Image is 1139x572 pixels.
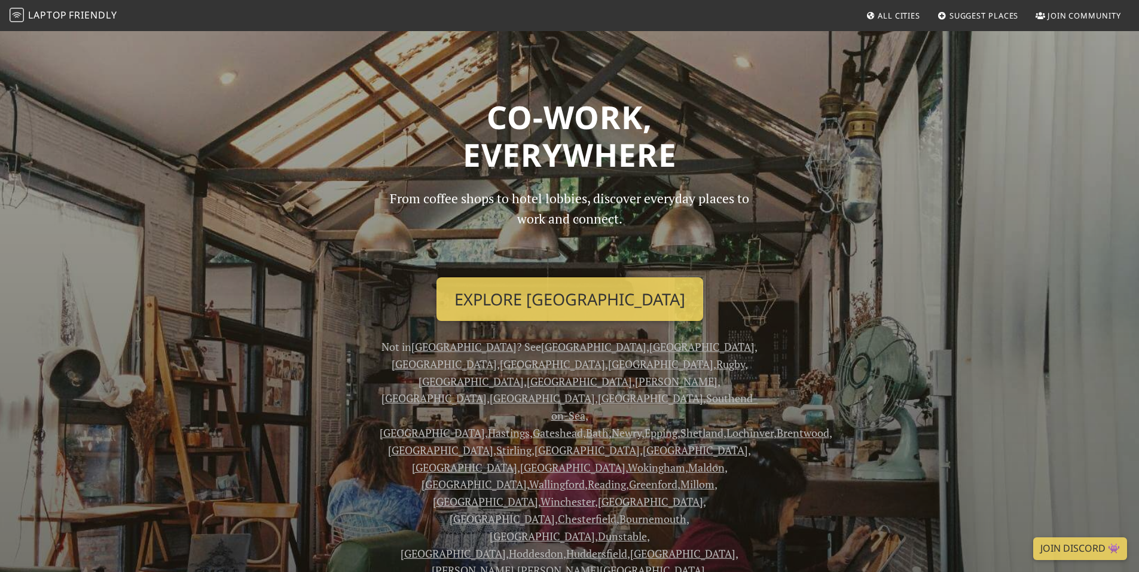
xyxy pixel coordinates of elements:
[533,426,583,440] a: Gateshead
[619,512,686,526] a: Bournemouth
[1033,537,1127,560] a: Join Discord 👾
[598,529,647,543] a: Dunstable
[401,546,506,561] a: [GEOGRAPHIC_DATA]
[529,477,585,491] a: Wallingford
[411,339,517,354] a: [GEOGRAPHIC_DATA]
[541,339,646,354] a: [GEOGRAPHIC_DATA]
[69,8,117,22] span: Friendly
[490,529,595,543] a: [GEOGRAPHIC_DATA]
[933,5,1024,26] a: Suggest Places
[433,494,538,509] a: [GEOGRAPHIC_DATA]
[412,460,517,475] a: [GEOGRAPHIC_DATA]
[541,494,595,509] a: Winchester
[635,374,717,389] a: [PERSON_NAME]
[598,494,703,509] a: [GEOGRAPHIC_DATA]
[586,426,609,440] a: Bath
[10,5,117,26] a: LaptopFriendly LaptopFriendly
[688,460,725,475] a: Maldon
[419,374,524,389] a: [GEOGRAPHIC_DATA]
[588,477,626,491] a: Reading
[535,443,640,457] a: [GEOGRAPHIC_DATA]
[680,426,723,440] a: Shetland
[1031,5,1126,26] a: Join Community
[630,546,735,561] a: [GEOGRAPHIC_DATA]
[861,5,925,26] a: All Cities
[612,426,642,440] a: Newry
[496,443,532,457] a: Stirling
[777,426,829,440] a: Brentwood
[1048,10,1121,21] span: Join Community
[527,374,632,389] a: [GEOGRAPHIC_DATA]
[392,357,497,371] a: [GEOGRAPHIC_DATA]
[949,10,1019,21] span: Suggest Places
[878,10,920,21] span: All Cities
[629,477,677,491] a: Greenford
[645,426,677,440] a: Epping
[680,477,714,491] a: Millom
[628,460,685,475] a: Wokingham
[500,357,605,371] a: [GEOGRAPHIC_DATA]
[436,277,703,322] a: Explore [GEOGRAPHIC_DATA]
[509,546,563,561] a: Hoddesdon
[490,391,595,405] a: [GEOGRAPHIC_DATA]
[608,357,713,371] a: [GEOGRAPHIC_DATA]
[643,443,748,457] a: [GEOGRAPHIC_DATA]
[388,443,493,457] a: [GEOGRAPHIC_DATA]
[598,391,703,405] a: [GEOGRAPHIC_DATA]
[726,426,774,440] a: Lochinver
[649,339,755,354] a: [GEOGRAPHIC_DATA]
[558,512,616,526] a: Chesterfield
[380,188,760,268] p: From coffee shops to hotel lobbies, discover everyday places to work and connect.
[450,512,555,526] a: [GEOGRAPHIC_DATA]
[488,426,530,440] a: Hastings
[716,357,745,371] a: Rugby
[566,546,627,561] a: Huddersfield
[28,8,67,22] span: Laptop
[520,460,625,475] a: [GEOGRAPHIC_DATA]
[380,426,485,440] a: [GEOGRAPHIC_DATA]
[381,391,487,405] a: [GEOGRAPHIC_DATA]
[422,477,527,491] a: [GEOGRAPHIC_DATA]
[10,8,24,22] img: LaptopFriendly
[182,98,957,174] h1: Co-work, Everywhere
